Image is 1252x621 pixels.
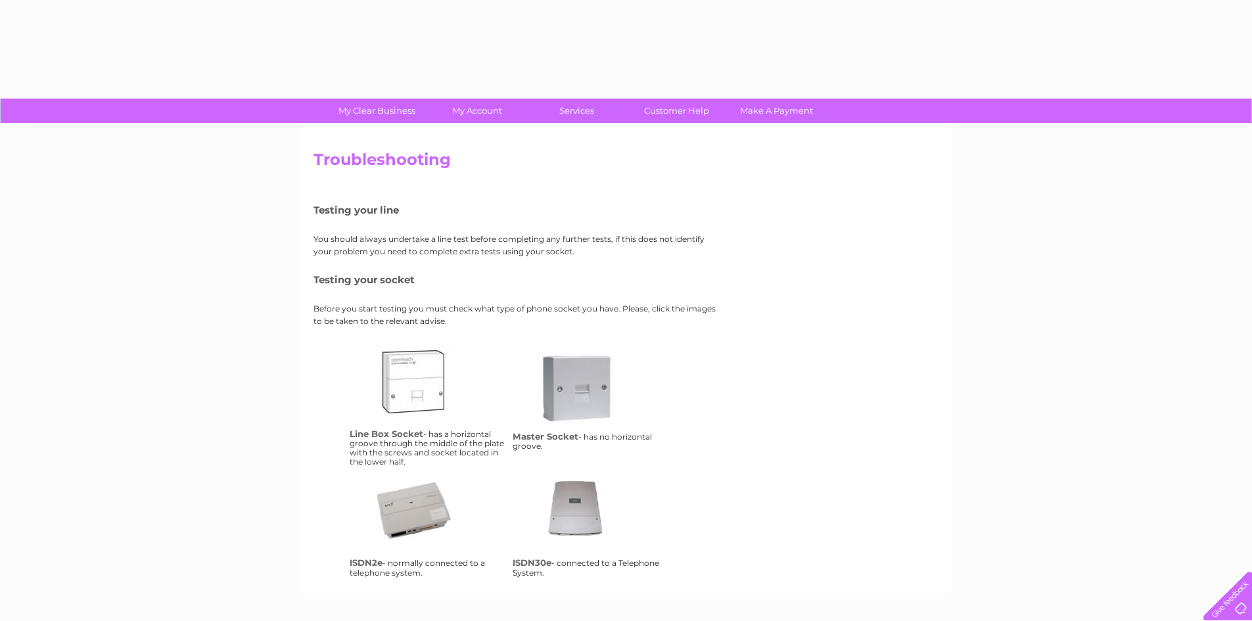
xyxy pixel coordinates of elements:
a: isdn2e [375,472,480,578]
a: Make A Payment [722,99,831,123]
h4: ISDN2e [350,557,383,568]
a: Services [522,99,631,123]
p: You should always undertake a line test before completing any further tests, if this does not ide... [313,233,721,258]
td: - normally connected to a telephone system. [346,469,509,580]
a: Customer Help [622,99,731,123]
h4: ISDN30e [513,557,551,568]
h5: Testing your line [313,204,721,216]
a: isdn30e [538,472,643,578]
a: ms [538,350,643,455]
p: Before you start testing you must check what type of phone socket you have. Please, click the ima... [313,302,721,327]
td: - has a horizontal groove through the middle of the plate with the screws and socket located in t... [346,340,509,470]
h2: Troubleshooting [313,150,939,175]
td: - has no horizontal groove. [509,340,672,470]
h4: Line Box Socket [350,428,423,439]
a: My Clear Business [323,99,431,123]
a: My Account [423,99,531,123]
h4: Master Socket [513,431,578,442]
a: lbs [375,344,480,449]
h5: Testing your socket [313,274,721,285]
td: - connected to a Telephone System. [509,469,672,580]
